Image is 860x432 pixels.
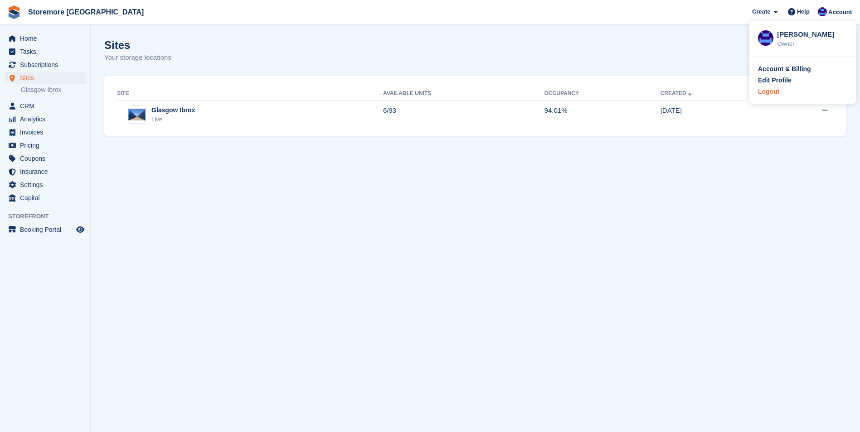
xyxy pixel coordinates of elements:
[5,72,86,84] a: menu
[20,223,74,236] span: Booking Portal
[828,8,852,17] span: Account
[758,87,779,96] div: Logout
[758,87,847,96] a: Logout
[661,90,694,96] a: Created
[7,5,21,19] img: stora-icon-8386f47178a22dfd0bd8f6a31ec36ba5ce8667c1dd55bd0f319d3a0aa187defe.svg
[383,86,544,101] th: Available Units
[5,192,86,204] a: menu
[758,30,773,46] img: Angela
[20,100,74,112] span: CRM
[128,109,146,120] img: Image of Glasgow Ibrox site
[758,64,847,74] a: Account & Billing
[5,32,86,45] a: menu
[8,212,90,221] span: Storefront
[661,101,772,129] td: [DATE]
[20,139,74,152] span: Pricing
[20,113,74,125] span: Analytics
[5,223,86,236] a: menu
[151,115,195,124] div: Live
[5,100,86,112] a: menu
[20,58,74,71] span: Subscriptions
[5,113,86,125] a: menu
[758,76,847,85] a: Edit Profile
[777,39,847,48] div: Owner
[758,64,811,74] div: Account & Billing
[75,224,86,235] a: Preview store
[5,58,86,71] a: menu
[5,165,86,178] a: menu
[20,32,74,45] span: Home
[20,178,74,191] span: Settings
[777,29,847,38] div: [PERSON_NAME]
[758,76,792,85] div: Edit Profile
[104,53,171,63] p: Your storage locations
[797,7,810,16] span: Help
[20,192,74,204] span: Capital
[5,45,86,58] a: menu
[20,72,74,84] span: Sites
[24,5,147,19] a: Storemore [GEOGRAPHIC_DATA]
[104,39,171,51] h1: Sites
[383,101,544,129] td: 6/93
[20,45,74,58] span: Tasks
[20,126,74,139] span: Invoices
[5,152,86,165] a: menu
[818,7,827,16] img: Angela
[151,106,195,115] div: Glasgow Ibrox
[544,101,661,129] td: 94.01%
[544,86,661,101] th: Occupancy
[20,152,74,165] span: Coupons
[5,139,86,152] a: menu
[5,178,86,191] a: menu
[115,86,383,101] th: Site
[21,86,86,94] a: Glasgow Ibrox
[5,126,86,139] a: menu
[20,165,74,178] span: Insurance
[752,7,770,16] span: Create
